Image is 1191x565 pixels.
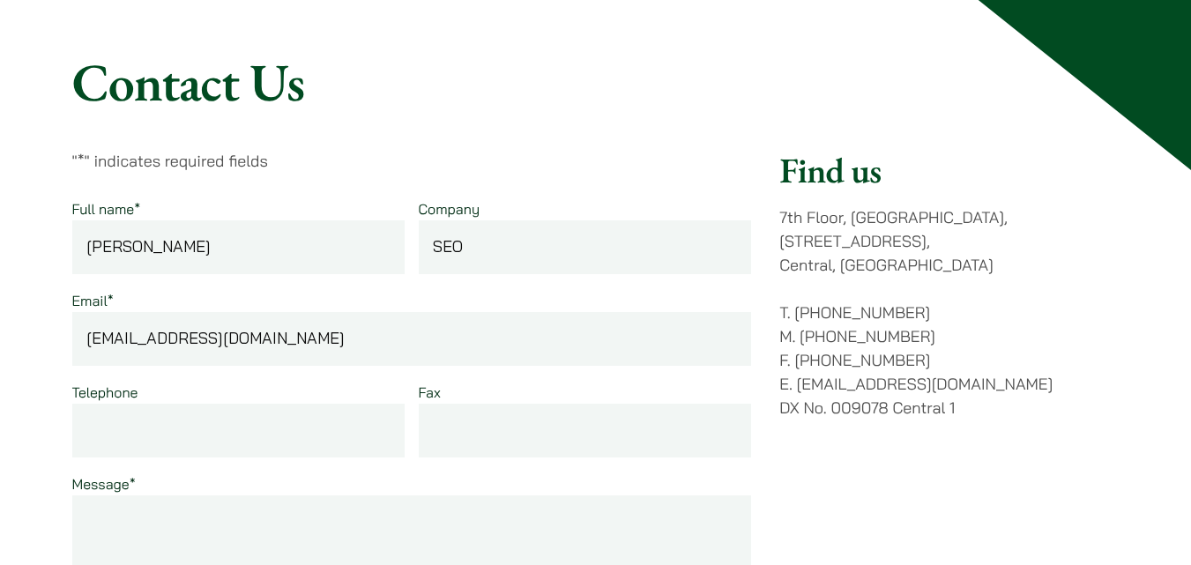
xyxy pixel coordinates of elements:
[779,149,1119,191] h2: Find us
[779,205,1119,277] p: 7th Floor, [GEOGRAPHIC_DATA], [STREET_ADDRESS], Central, [GEOGRAPHIC_DATA]
[72,292,114,309] label: Email
[72,475,136,493] label: Message
[419,383,441,401] label: Fax
[72,50,1120,114] h1: Contact Us
[419,200,480,218] label: Company
[72,149,752,173] p: " " indicates required fields
[72,200,141,218] label: Full name
[779,301,1119,420] p: T. [PHONE_NUMBER] M. [PHONE_NUMBER] F. [PHONE_NUMBER] E. [EMAIL_ADDRESS][DOMAIN_NAME] DX No. 0090...
[72,383,138,401] label: Telephone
